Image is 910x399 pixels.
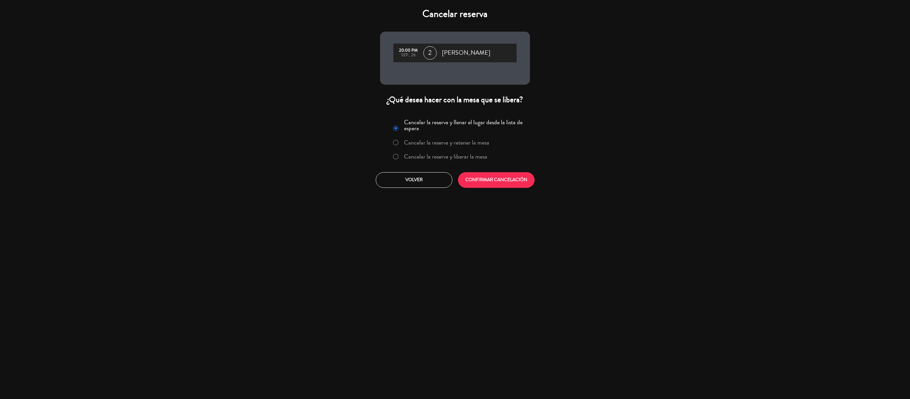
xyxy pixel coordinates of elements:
div: ¿Qué desea hacer con la mesa que se libera? [380,95,530,105]
h4: Cancelar reserva [380,8,530,20]
span: 2 [423,46,437,60]
button: Volver [376,172,452,188]
button: CONFIRMAR CANCELACIÓN [458,172,535,188]
div: sep., 26 [397,53,420,58]
span: [PERSON_NAME] [442,48,490,58]
div: 20:00 PM [397,48,420,53]
label: Cancelar la reserva y liberar la mesa [404,154,487,160]
label: Cancelar la reserva y llenar el lugar desde la lista de espera [404,119,526,131]
label: Cancelar la reserva y retener la mesa [404,140,489,146]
